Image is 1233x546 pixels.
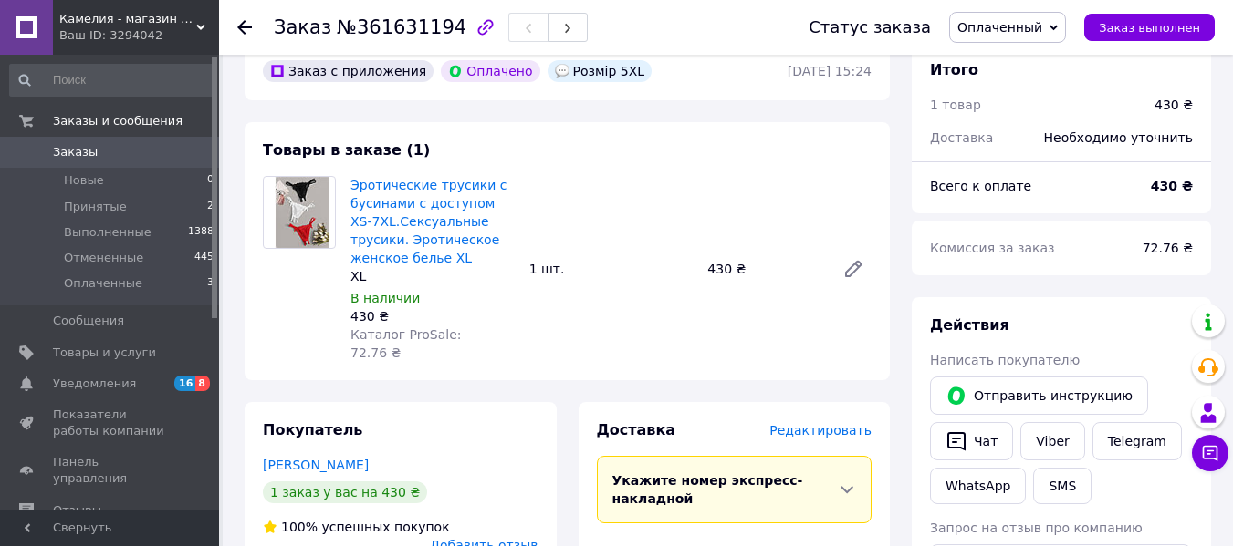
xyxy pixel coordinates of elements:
button: Отправить инструкцию [930,376,1148,415]
div: Ваш ID: 3294042 [59,27,219,44]
div: успешных покупок [263,518,450,536]
span: 100% [281,520,318,534]
div: Оплачено [441,60,539,82]
div: 1 шт. [522,256,701,282]
a: Viber [1020,422,1084,460]
span: Товары и услуги [53,345,156,361]
a: WhatsApp [930,468,1026,504]
span: Всего к оплате [930,179,1031,193]
span: Оплаченные [64,275,142,292]
span: 445 [194,250,214,266]
span: 3 [207,275,214,292]
span: 72.76 ₴ [1143,241,1193,255]
span: Отмененные [64,250,143,266]
button: Заказ выполнен [1084,14,1215,41]
div: Вернуться назад [237,18,252,36]
span: В наличии [350,291,420,305]
span: 16 [174,376,195,391]
span: Уведомления [53,376,136,392]
span: 8 [195,376,210,391]
div: 430 ₴ [1155,96,1193,114]
span: Оплаченный [957,20,1042,35]
span: Панель управления [53,454,169,487]
div: 430 ₴ [350,307,515,325]
span: 1388 [188,224,214,241]
b: 430 ₴ [1151,179,1193,193]
span: Покупатель [263,421,362,438]
a: [PERSON_NAME] [263,458,369,472]
a: Telegram [1092,422,1182,460]
span: Заказ [274,16,331,38]
input: Поиск [9,64,215,97]
span: Заказы [53,144,98,160]
span: №361631194 [337,16,466,38]
span: 1 товар [930,98,981,112]
span: 0 [207,172,214,189]
span: Комиссия за заказ [930,241,1055,255]
span: Редактировать [769,423,872,438]
span: Показатели работы компании [53,407,169,439]
span: 2 [207,199,214,215]
span: Сообщения [53,313,124,329]
button: SMS [1033,468,1092,504]
span: Действия [930,316,1009,334]
span: Написать покупателю [930,353,1080,367]
span: Камелия - магазин соблазнительного женского нижнего белья р. XS-6XL. [59,11,196,27]
button: Чат [930,422,1013,460]
a: Редактировать [835,251,872,287]
img: Эротические трусики с бусинами с доступом XS-7XL.Сексуальные трусики. Эротическое женское белье XL [269,177,330,248]
div: Розмір 5XL [548,60,653,82]
span: Доставка [930,130,993,145]
span: Заказ выполнен [1099,21,1200,35]
span: Итого [930,61,978,78]
div: 1 заказ у вас на 430 ₴ [263,481,427,503]
span: Доставка [597,421,676,438]
div: 430 ₴ [700,256,828,282]
span: Укажите номер экспресс-накладной [612,473,803,506]
div: XL [350,267,515,285]
span: Новые [64,172,104,189]
span: Товары в заказе (1) [263,141,430,159]
div: Статус заказа [809,18,931,36]
button: Чат с покупателем [1192,435,1228,471]
div: Заказ с приложения [263,60,434,82]
span: Каталог ProSale: 72.76 ₴ [350,327,461,360]
img: :speech_balloon: [555,64,569,78]
span: Запрос на отзыв про компанию [930,520,1143,535]
a: Эротические трусики с бусинами с доступом XS-7XL.Сексуальные трусики. Эротическое женское белье XL [350,178,507,265]
span: Выполненные [64,224,152,241]
div: Необходимо уточнить [1033,118,1204,158]
span: Отзывы [53,502,101,519]
time: [DATE] 15:24 [788,64,872,78]
span: Принятые [64,199,127,215]
span: Заказы и сообщения [53,113,183,129]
